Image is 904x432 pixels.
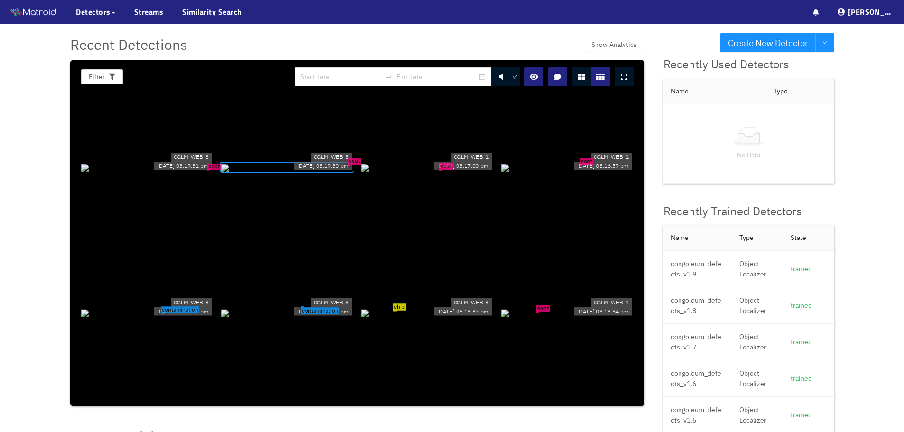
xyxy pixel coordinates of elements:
td: Object Localizer [732,251,783,287]
td: Object Localizer [732,324,783,360]
div: CGLM-WEB-1 [451,153,492,162]
td: Object Localizer [732,360,783,397]
div: CGLM-WEB-3 [311,153,352,162]
span: Filter [89,72,105,82]
td: congoleum_defects_v1.6 [663,360,732,397]
img: Matroid logo [9,5,57,19]
span: soot [439,163,453,170]
div: [DATE] 03:16:22 pm [294,307,352,316]
a: Streams [134,6,164,18]
div: Recently Used Detectors [663,55,834,74]
div: trained [791,410,827,420]
button: Filter [81,69,123,84]
div: [DATE] 03:19:31 pm [154,162,212,171]
button: Show Analytics [584,37,644,52]
span: swap-right [385,73,392,81]
div: CGLM-WEB-3 [311,298,352,307]
div: CGLM-WEB-1 [591,298,632,307]
th: Type [766,78,834,104]
div: trained [791,300,827,311]
div: trained [791,373,827,384]
span: soot [207,164,221,170]
div: [DATE] 03:13:34 pm [574,307,632,316]
div: [DATE] 03:13:37 pm [434,307,492,316]
div: trained [791,264,827,274]
span: soot [348,158,361,165]
div: [DATE] 03:17:00 pm [434,162,492,171]
th: Name [663,78,766,104]
button: down [815,33,834,52]
div: trained [791,337,827,347]
td: congoleum_defects_v1.7 [663,324,732,360]
p: No Data [671,150,827,160]
th: Type [732,225,783,251]
div: CGLM-WEB-3 [171,153,212,162]
div: Recently Trained Detectors [663,202,834,221]
div: [DATE] 03:19:30 pm [294,162,352,171]
span: contamination [161,307,199,313]
div: [DATE] 03:16:59 pm [574,162,632,171]
a: Similarity Search [182,6,242,18]
span: to [385,73,392,81]
span: Show Analytics [591,39,637,50]
span: Create New Detector [728,36,808,50]
div: CGLM-WEB-3 [451,298,492,307]
span: soot [536,305,550,312]
input: Start date [300,72,381,82]
div: CGLM-WEB-1 [591,153,632,162]
span: chip [393,303,406,310]
span: soot [580,158,593,165]
th: State [783,225,834,251]
td: Object Localizer [732,287,783,324]
input: End date [396,72,477,82]
th: Name [663,225,732,251]
td: congoleum_defects_v1.8 [663,287,732,324]
span: down [512,74,518,80]
span: down [822,40,827,46]
td: congoleum_defects_v1.9 [663,251,732,287]
div: [DATE] 03:16:23 pm [154,307,212,316]
span: Recent Detections [70,33,187,55]
button: Create New Detector [720,33,816,52]
span: Detectors [76,6,111,18]
span: contamination [301,308,339,314]
div: CGLM-WEB-3 [171,298,212,307]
